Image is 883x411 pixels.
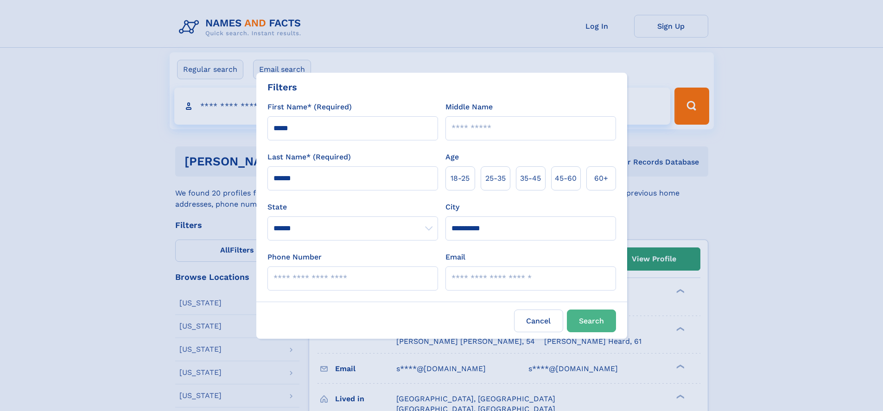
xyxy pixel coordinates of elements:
[485,173,506,184] span: 25‑35
[267,202,438,213] label: State
[594,173,608,184] span: 60+
[267,252,322,263] label: Phone Number
[514,310,563,332] label: Cancel
[267,101,352,113] label: First Name* (Required)
[520,173,541,184] span: 35‑45
[555,173,577,184] span: 45‑60
[267,80,297,94] div: Filters
[267,152,351,163] label: Last Name* (Required)
[445,101,493,113] label: Middle Name
[445,152,459,163] label: Age
[445,202,459,213] label: City
[445,252,465,263] label: Email
[451,173,470,184] span: 18‑25
[567,310,616,332] button: Search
